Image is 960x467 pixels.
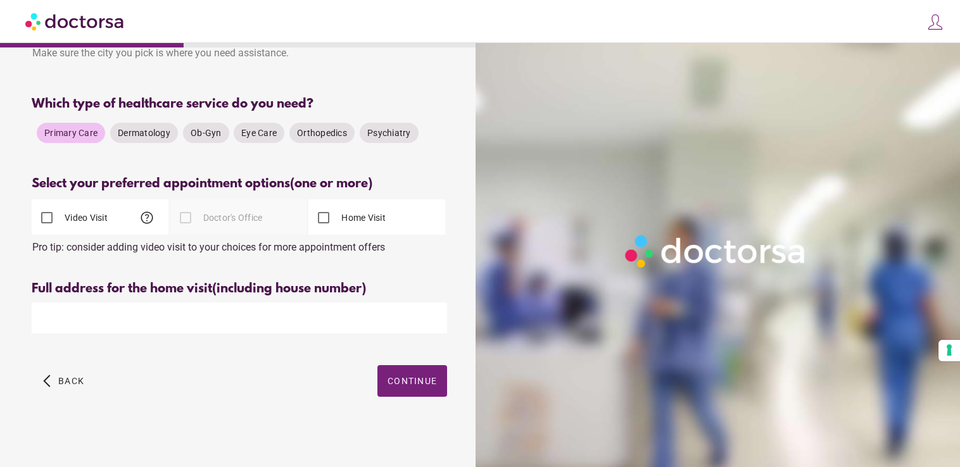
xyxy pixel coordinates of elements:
span: Dermatology [118,128,170,138]
label: Video Visit [62,211,108,224]
img: Logo-Doctorsa-trans-White-partial-flat.png [620,230,812,273]
img: icons8-customer-100.png [926,13,944,31]
span: Back [58,376,84,386]
span: Eye Care [241,128,277,138]
span: (including house number) [212,282,366,296]
div: Select your preferred appointment options [32,177,447,191]
span: help [139,210,155,225]
div: Pro tip: consider adding video visit to your choices for more appointment offers [32,235,447,253]
span: Primary Care [44,128,98,138]
span: Psychiatry [367,128,411,138]
div: Full address for the home visit [32,282,447,296]
label: Doctor's Office [201,211,263,224]
button: Your consent preferences for tracking technologies [938,340,960,361]
span: Ob-Gyn [191,128,222,138]
img: Doctorsa.com [25,7,125,35]
span: (one or more) [290,177,372,191]
span: Orthopedics [297,128,347,138]
button: Continue [377,365,447,397]
div: Which type of healthcare service do you need? [32,97,447,111]
button: arrow_back_ios Back [38,365,89,397]
label: Home Visit [339,211,386,224]
span: Continue [388,376,437,386]
div: Make sure the city you pick is where you need assistance. [32,40,447,68]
